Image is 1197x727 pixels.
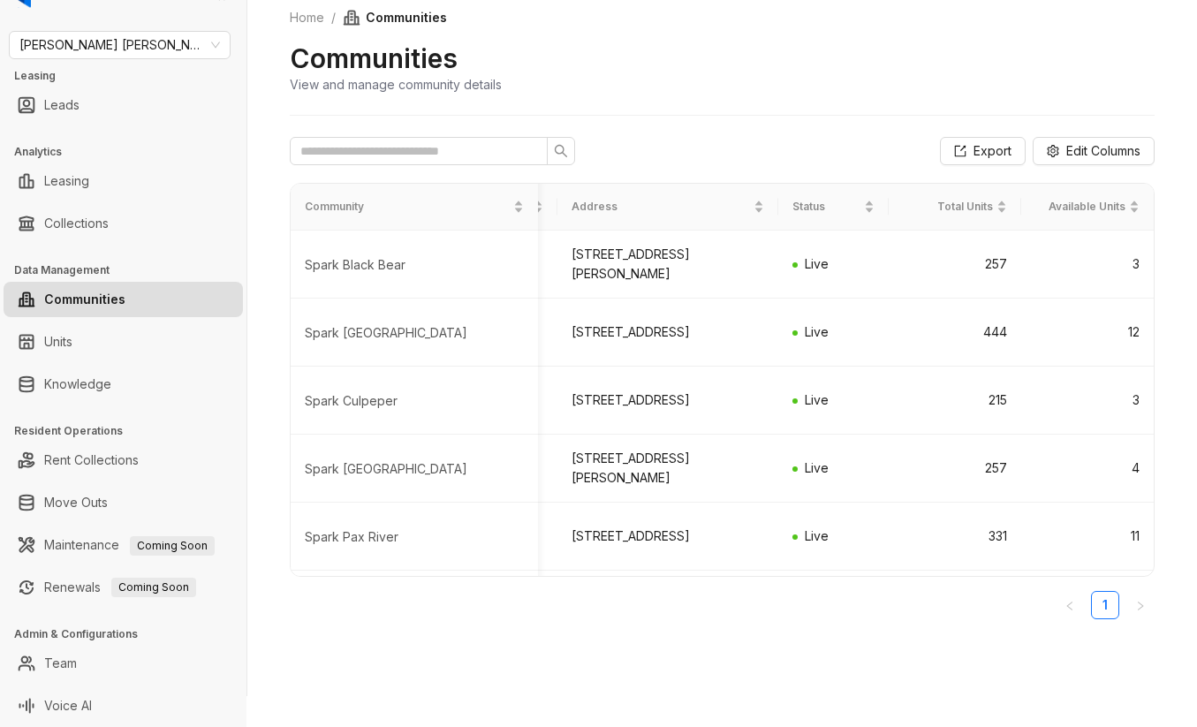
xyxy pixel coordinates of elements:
div: View and manage community details [290,75,502,94]
span: Coming Soon [130,536,215,556]
td: 215 [889,367,1021,435]
span: Coming Soon [111,578,196,597]
a: Leasing [44,163,89,199]
a: Units [44,324,72,360]
a: Home [286,8,328,27]
li: / [331,8,336,27]
li: Renewals [4,570,243,605]
h3: Admin & Configurations [14,626,246,642]
h3: Resident Operations [14,423,246,439]
td: 4 [1021,435,1154,503]
span: Live [805,256,829,271]
span: right [1135,601,1146,611]
span: Live [805,460,829,475]
th: Address [557,184,778,231]
span: Communities [343,8,447,27]
div: Spark Pax River [305,528,524,546]
li: Next Page [1126,591,1155,619]
span: Live [805,324,829,339]
div: Spark Black Bear [305,256,524,274]
li: Communities [4,282,243,317]
li: Move Outs [4,485,243,520]
li: 1 [1091,591,1119,619]
span: Available Units [1035,199,1125,216]
h3: Analytics [14,144,246,160]
a: RenewalsComing Soon [44,570,196,605]
td: [STREET_ADDRESS][PERSON_NAME] [557,571,778,639]
span: Gates Hudson [19,32,220,58]
span: Address [572,199,750,216]
td: [STREET_ADDRESS] [557,503,778,571]
a: Team [44,646,77,681]
li: Leasing [4,163,243,199]
div: Spark Oxon Hill [305,460,524,478]
span: Edit Columns [1066,141,1140,161]
a: Knowledge [44,367,111,402]
li: Leads [4,87,243,123]
h3: Leasing [14,68,246,84]
span: Live [805,528,829,543]
li: Previous Page [1056,591,1084,619]
a: 1 [1092,592,1118,618]
li: Knowledge [4,367,243,402]
td: [STREET_ADDRESS][PERSON_NAME] [557,231,778,299]
div: Spark Charlottesville [305,324,524,342]
span: Export [974,141,1011,161]
a: Move Outs [44,485,108,520]
li: Team [4,646,243,681]
td: [STREET_ADDRESS] [557,299,778,367]
th: Status [778,184,889,231]
td: 3 [1021,367,1154,435]
a: Rent Collections [44,443,139,478]
button: Edit Columns [1033,137,1155,165]
th: Total Units [889,184,1021,231]
span: search [554,144,568,158]
h3: Data Management [14,262,246,278]
td: [STREET_ADDRESS] [557,367,778,435]
li: Maintenance [4,527,243,563]
span: export [954,145,966,157]
span: setting [1047,145,1059,157]
button: right [1126,591,1155,619]
th: Community [291,184,538,231]
span: Total Units [903,199,993,216]
button: left [1056,591,1084,619]
li: Units [4,324,243,360]
td: 12 [1021,299,1154,367]
span: Community [305,199,510,216]
span: Live [805,392,829,407]
a: Voice AI [44,688,92,723]
td: 3 [1021,231,1154,299]
h2: Communities [290,42,458,75]
a: Collections [44,206,109,241]
td: 444 [889,299,1021,367]
button: Export [940,137,1026,165]
td: 257 [889,435,1021,503]
td: [STREET_ADDRESS][PERSON_NAME] [557,435,778,503]
span: left [1064,601,1075,611]
td: 11 [1021,503,1154,571]
li: Collections [4,206,243,241]
span: Status [792,199,860,216]
li: Voice AI [4,688,243,723]
td: 8 [1021,571,1154,639]
li: Rent Collections [4,443,243,478]
div: Spark Culpeper [305,392,524,410]
th: Available Units [1021,184,1154,231]
a: Leads [44,87,80,123]
td: 331 [889,503,1021,571]
a: Communities [44,282,125,317]
td: 257 [889,231,1021,299]
td: 512 [889,571,1021,639]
